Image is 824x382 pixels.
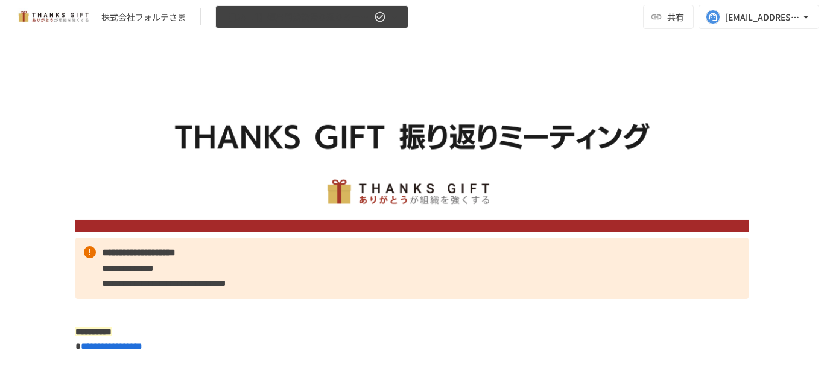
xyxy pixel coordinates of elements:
div: [EMAIL_ADDRESS][DOMAIN_NAME] [725,10,800,25]
span: 【[DATE]】運用開始後振り返りミーティング [223,10,372,25]
button: 【[DATE]】運用開始後振り返りミーティング [215,5,408,29]
button: [EMAIL_ADDRESS][DOMAIN_NAME] [699,5,819,29]
div: 株式会社フォルテさま [101,11,186,24]
button: 共有 [643,5,694,29]
img: mMP1OxWUAhQbsRWCurg7vIHe5HqDpP7qZo7fRoNLXQh [14,7,92,27]
span: 共有 [667,10,684,24]
img: ywjCEzGaDRs6RHkpXm6202453qKEghjSpJ0uwcQsaCz [75,64,749,232]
